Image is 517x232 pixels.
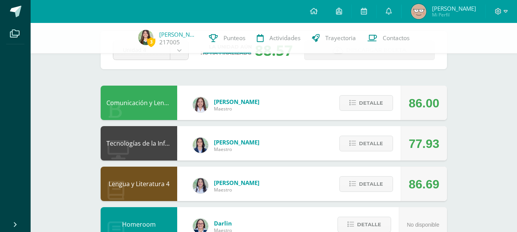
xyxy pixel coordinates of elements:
button: Detalle [339,95,393,111]
button: Detalle [339,136,393,151]
span: 3 [147,37,155,47]
span: Detalle [359,177,383,191]
span: Trayectoria [325,34,356,42]
img: 71f96e2616eca63d647a955b9c55e1b9.png [411,4,426,19]
span: Actividades [269,34,300,42]
a: Trayectoria [306,23,362,54]
span: Contactos [383,34,409,42]
span: No disponible [407,222,439,228]
span: Detalle [359,96,383,110]
img: 7489ccb779e23ff9f2c3e89c21f82ed0.png [193,138,208,153]
img: 6a14ada82c720ff23d4067649101bdce.png [138,30,153,45]
div: Comunicación y Lenguaje L3 Inglés 4 [101,86,177,120]
span: Maestro [214,187,259,193]
span: Darlin [214,219,232,227]
div: Tecnologías de la Información y la Comunicación 4 [101,126,177,161]
span: [PERSON_NAME] [214,138,259,146]
span: Maestro [214,105,259,112]
span: Mi Perfil [432,11,476,18]
div: 86.00 [409,86,439,120]
span: [PERSON_NAME] [432,5,476,12]
span: Punteos [223,34,245,42]
a: Punteos [203,23,251,54]
div: 77.93 [409,127,439,161]
span: [PERSON_NAME] [214,179,259,187]
span: [PERSON_NAME] [214,98,259,105]
a: Actividades [251,23,306,54]
img: df6a3bad71d85cf97c4a6d1acf904499.png [193,178,208,193]
a: Contactos [362,23,415,54]
span: Detalle [359,136,383,151]
div: Lengua y Literatura 4 [101,167,177,201]
div: 86.69 [409,167,439,201]
img: acecb51a315cac2de2e3deefdb732c9f.png [193,97,208,112]
span: Detalle [357,217,381,232]
button: Detalle [339,176,393,192]
a: 217005 [159,38,180,46]
span: Maestro [214,146,259,153]
a: [PERSON_NAME] [159,31,197,38]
